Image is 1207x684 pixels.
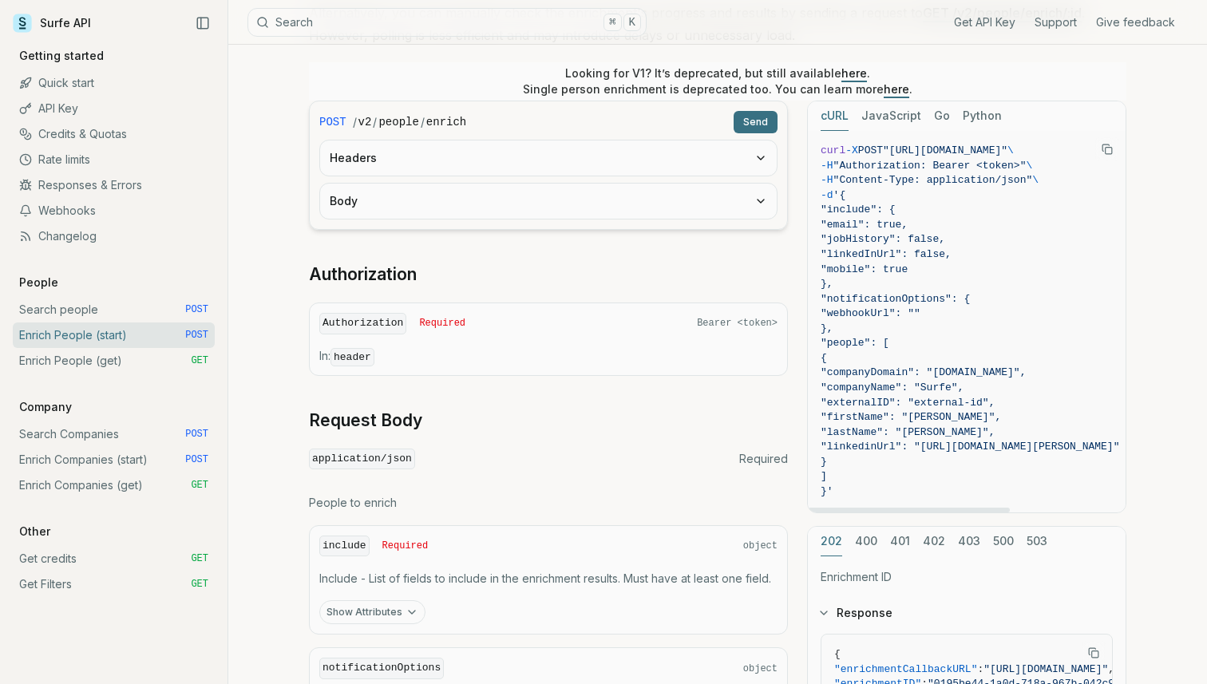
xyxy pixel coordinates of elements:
span: Required [739,451,788,467]
span: -d [821,189,833,201]
button: Response [808,592,1126,634]
span: "Content-Type: application/json" [833,174,1033,186]
span: / [421,114,425,130]
code: people [378,114,418,130]
span: GET [191,552,208,565]
span: Bearer <token> [697,317,778,330]
a: Give feedback [1096,14,1175,30]
span: : [977,663,983,675]
p: People to enrich [309,495,788,511]
span: Required [419,317,465,330]
button: cURL [821,101,849,131]
span: "companyName": "Surfe", [821,382,964,393]
span: "people": [ [821,337,889,349]
button: JavaScript [861,101,921,131]
a: Responses & Errors [13,172,215,198]
a: Get API Key [954,14,1015,30]
p: Looking for V1? It’s deprecated, but still available . Single person enrichment is deprecated too... [523,65,912,97]
span: \ [1007,144,1014,156]
p: Enrichment ID [821,569,1113,585]
span: }' [821,485,833,497]
button: Copy Text [1082,641,1106,665]
span: "lastName": "[PERSON_NAME]", [821,426,995,438]
span: "linkedInUrl": false, [821,248,952,260]
a: Search people POST [13,297,215,322]
button: Python [963,101,1002,131]
span: "[URL][DOMAIN_NAME]" [883,144,1007,156]
span: POST [185,453,208,466]
span: GET [191,578,208,591]
span: object [743,662,778,675]
span: curl [821,144,845,156]
button: 503 [1027,527,1047,556]
span: "notificationOptions": { [821,293,970,305]
span: POST [185,329,208,342]
a: Changelog [13,223,215,249]
span: POST [185,303,208,316]
span: "externalID": "external-id", [821,397,995,409]
span: "webhookUrl": "" [821,307,920,319]
span: }, [821,322,833,334]
span: / [373,114,377,130]
button: Body [320,184,777,219]
code: application/json [309,449,415,470]
a: Support [1035,14,1077,30]
a: Enrich Companies (start) POST [13,447,215,472]
code: Authorization [319,313,406,334]
span: Required [382,540,429,552]
button: 402 [923,527,945,556]
span: / [353,114,357,130]
a: here [884,82,909,96]
code: include [319,536,370,557]
a: Rate limits [13,147,215,172]
span: , [1108,663,1114,675]
button: Collapse Sidebar [191,11,215,35]
span: POST [319,114,346,130]
p: In: [319,348,778,366]
p: Other [13,524,57,540]
span: "mobile": true [821,263,908,275]
code: v2 [358,114,372,130]
span: "jobHistory": false, [821,233,945,245]
button: 202 [821,527,842,556]
button: 401 [890,527,910,556]
p: Company [13,399,78,415]
a: Enrich People (get) GET [13,348,215,374]
button: 500 [993,527,1014,556]
a: Get credits GET [13,546,215,571]
span: "enrichmentCallbackURL" [834,663,977,675]
button: Send [734,111,778,133]
p: Getting started [13,48,110,64]
kbd: ⌘ [603,14,621,31]
span: "companyDomain": "[DOMAIN_NAME]", [821,366,1026,378]
button: 403 [958,527,980,556]
a: Credits & Quotas [13,121,215,147]
span: "Authorization: Bearer <token>" [833,160,1027,172]
p: Include - List of fields to include in the enrichment results. Must have at least one field. [319,571,778,587]
span: \ [1026,160,1032,172]
span: "firstName": "[PERSON_NAME]", [821,411,1001,423]
span: '{ [833,189,846,201]
span: \ [1032,174,1039,186]
button: Headers [320,140,777,176]
a: Enrich People (start) POST [13,322,215,348]
span: "[URL][DOMAIN_NAME]" [983,663,1108,675]
span: "include": { [821,204,896,215]
span: GET [191,354,208,367]
kbd: K [623,14,641,31]
span: { [821,352,827,364]
span: "linkedinUrl": "[URL][DOMAIN_NAME][PERSON_NAME]" [821,441,1119,453]
button: Show Attributes [319,600,425,624]
span: -H [821,160,833,172]
span: object [743,540,778,552]
a: API Key [13,96,215,121]
a: Search Companies POST [13,421,215,447]
p: People [13,275,65,291]
span: GET [191,479,208,492]
span: } [821,456,827,468]
span: "email": true, [821,219,908,231]
span: -H [821,174,833,186]
span: -X [845,144,858,156]
code: notificationOptions [319,658,444,679]
a: Enrich Companies (get) GET [13,472,215,498]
